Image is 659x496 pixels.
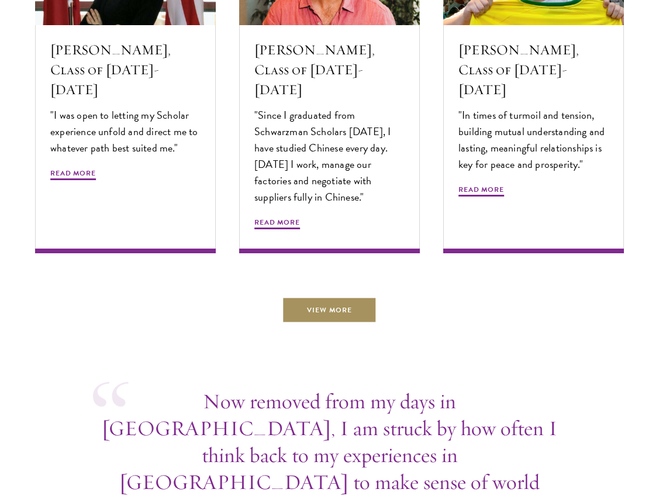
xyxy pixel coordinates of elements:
[254,217,300,231] span: Read More
[458,184,504,198] span: Read More
[254,107,405,205] p: "Since I graduated from Schwarzman Scholars [DATE], I have studied Chinese every day. [DATE] I wo...
[458,107,609,173] p: "In times of turmoil and tension, building mutual understanding and lasting, meaningful relations...
[50,168,96,182] span: Read More
[458,40,609,99] h5: [PERSON_NAME], Class of [DATE]-[DATE]
[50,107,201,156] p: "I was open to letting my Scholar experience unfold and direct me to whatever path best suited me."
[50,40,201,99] h5: [PERSON_NAME], Class of [DATE]-[DATE]
[282,297,377,323] a: View More
[254,40,405,99] h5: [PERSON_NAME], Class of [DATE]-[DATE]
